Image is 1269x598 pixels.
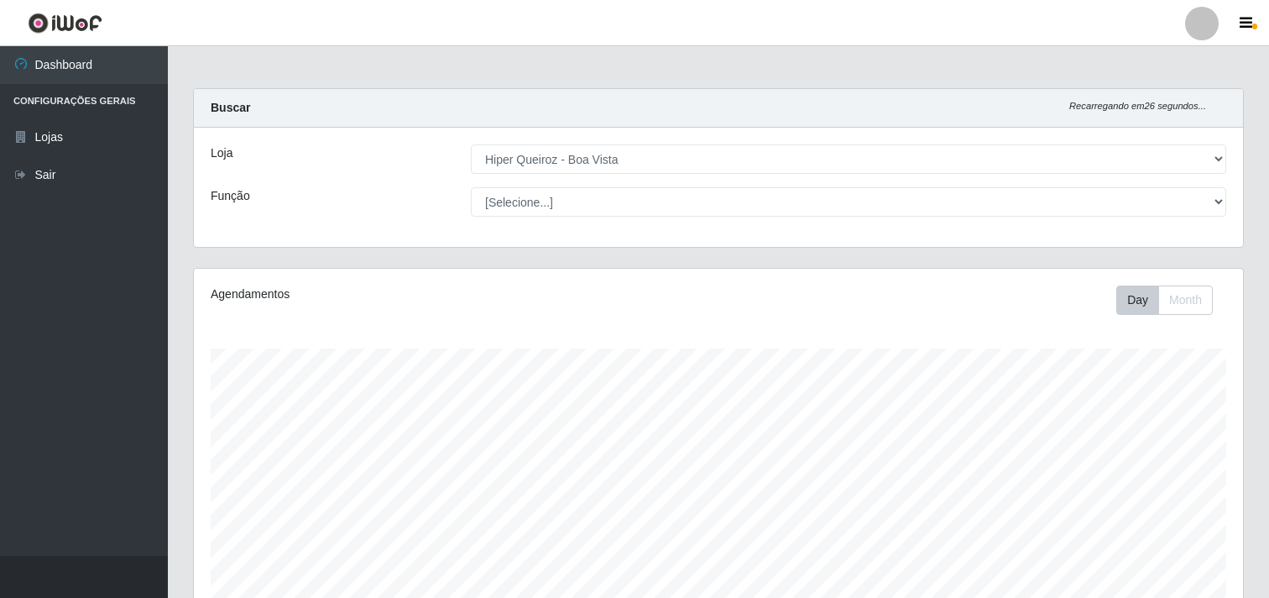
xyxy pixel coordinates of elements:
strong: Buscar [211,101,250,114]
label: Função [211,187,250,205]
div: Agendamentos [211,286,619,303]
div: First group [1116,286,1213,315]
button: Month [1158,286,1213,315]
label: Loja [211,144,232,162]
img: CoreUI Logo [28,13,102,34]
div: Toolbar with button groups [1116,286,1226,315]
button: Day [1116,286,1159,315]
i: Recarregando em 26 segundos... [1069,101,1206,111]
